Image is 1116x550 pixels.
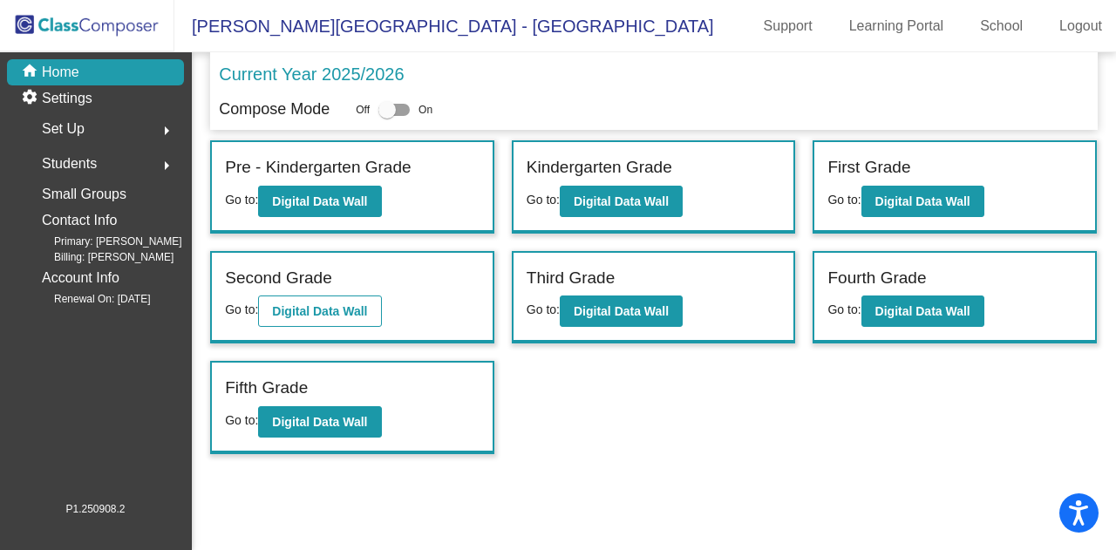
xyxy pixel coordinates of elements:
[42,266,119,290] p: Account Info
[827,155,910,180] label: First Grade
[42,208,117,233] p: Contact Info
[272,415,367,429] b: Digital Data Wall
[219,98,330,121] p: Compose Mode
[42,88,92,109] p: Settings
[574,304,669,318] b: Digital Data Wall
[527,302,560,316] span: Go to:
[42,182,126,207] p: Small Groups
[966,12,1037,40] a: School
[225,266,332,291] label: Second Grade
[827,193,861,207] span: Go to:
[574,194,669,208] b: Digital Data Wall
[560,295,683,327] button: Digital Data Wall
[225,302,258,316] span: Go to:
[827,266,926,291] label: Fourth Grade
[42,117,85,141] span: Set Up
[26,234,182,249] span: Primary: [PERSON_NAME]
[225,376,308,401] label: Fifth Grade
[225,193,258,207] span: Go to:
[827,302,861,316] span: Go to:
[272,304,367,318] b: Digital Data Wall
[835,12,958,40] a: Learning Portal
[225,413,258,427] span: Go to:
[272,194,367,208] b: Digital Data Wall
[750,12,827,40] a: Support
[875,194,970,208] b: Digital Data Wall
[21,88,42,109] mat-icon: settings
[174,12,714,40] span: [PERSON_NAME][GEOGRAPHIC_DATA] - [GEOGRAPHIC_DATA]
[225,155,411,180] label: Pre - Kindergarten Grade
[861,186,984,217] button: Digital Data Wall
[26,249,174,265] span: Billing: [PERSON_NAME]
[527,193,560,207] span: Go to:
[42,62,79,83] p: Home
[156,120,177,141] mat-icon: arrow_right
[418,102,432,118] span: On
[560,186,683,217] button: Digital Data Wall
[861,295,984,327] button: Digital Data Wall
[258,295,381,327] button: Digital Data Wall
[156,155,177,176] mat-icon: arrow_right
[26,291,150,307] span: Renewal On: [DATE]
[258,186,381,217] button: Digital Data Wall
[527,155,672,180] label: Kindergarten Grade
[219,61,404,87] p: Current Year 2025/2026
[258,406,381,438] button: Digital Data Wall
[875,304,970,318] b: Digital Data Wall
[527,266,615,291] label: Third Grade
[21,62,42,83] mat-icon: home
[356,102,370,118] span: Off
[1045,12,1116,40] a: Logout
[42,152,97,176] span: Students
